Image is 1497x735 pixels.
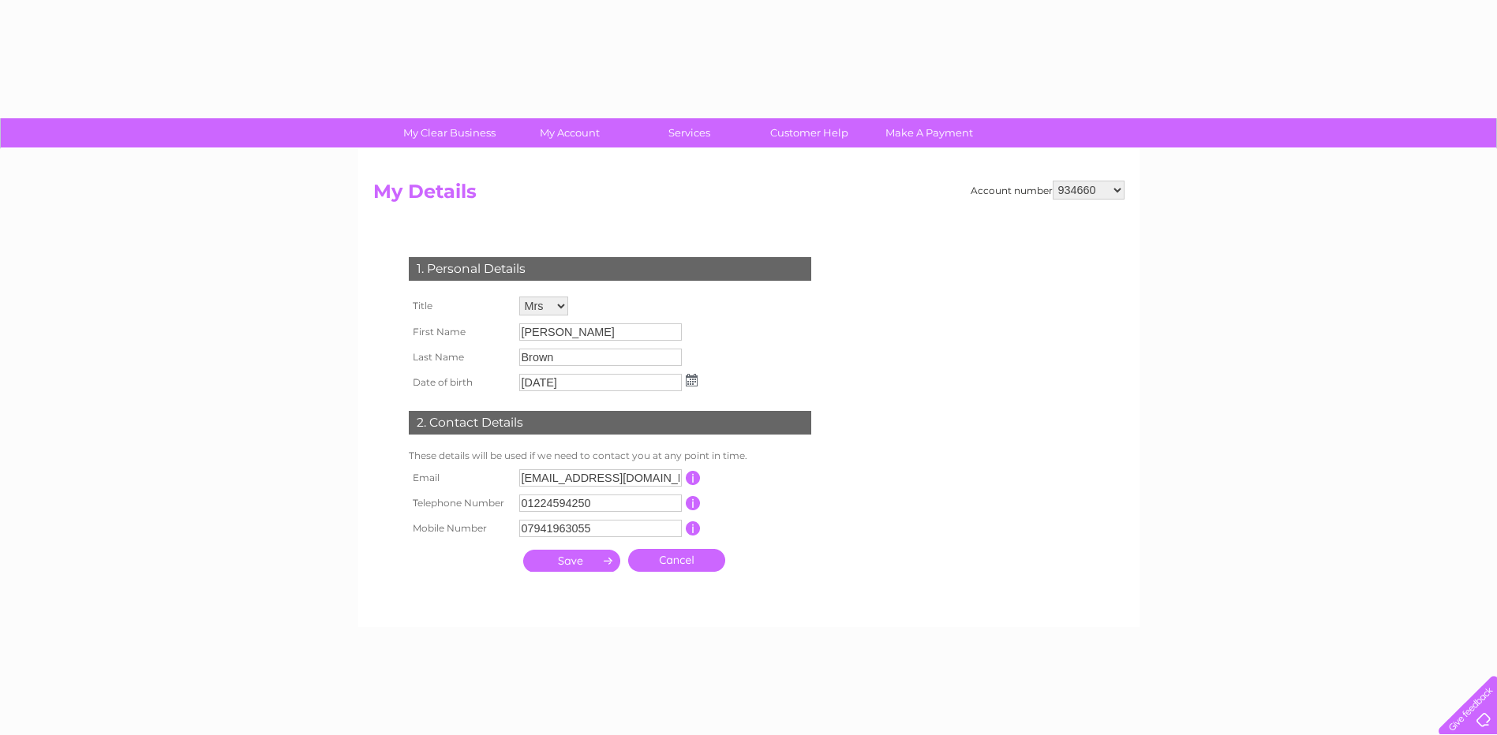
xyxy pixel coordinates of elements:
[405,491,515,516] th: Telephone Number
[971,181,1125,200] div: Account number
[405,446,815,465] td: These details will be used if we need to contact you at any point in time.
[409,411,811,435] div: 2. Contact Details
[405,516,515,541] th: Mobile Number
[405,293,515,319] th: Title
[405,370,515,395] th: Date of birth
[405,319,515,345] th: First Name
[686,471,701,485] input: Information
[504,118,634,147] a: My Account
[864,118,994,147] a: Make A Payment
[686,496,701,510] input: Information
[384,118,515,147] a: My Clear Business
[523,550,620,572] input: Submit
[624,118,754,147] a: Services
[628,549,725,572] a: Cancel
[409,257,811,281] div: 1. Personal Details
[373,181,1125,211] h2: My Details
[686,521,701,535] input: Information
[686,374,698,386] img: ...
[744,118,874,147] a: Customer Help
[405,345,515,370] th: Last Name
[405,465,515,491] th: Email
